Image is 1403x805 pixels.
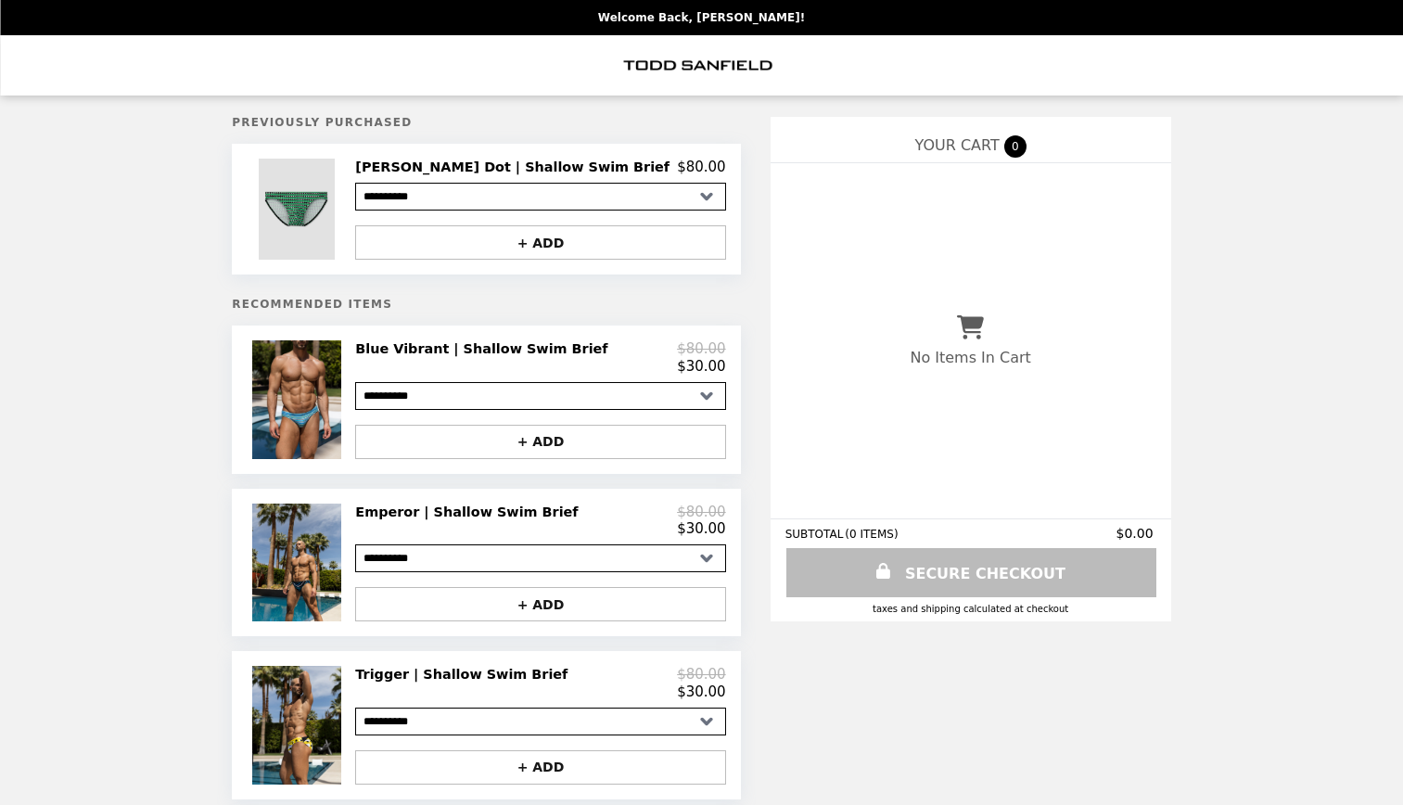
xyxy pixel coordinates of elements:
span: $0.00 [1116,526,1156,541]
img: Emperor | Shallow Swim Brief [252,504,346,621]
span: 0 [1004,135,1027,158]
p: No Items In Cart [910,349,1030,366]
p: $80.00 [677,666,726,683]
p: $80.00 [677,159,726,175]
img: Blue Vibrant | Shallow Swim Brief [252,340,346,458]
button: + ADD [355,587,725,621]
img: Brand Logo [624,46,780,84]
h2: Blue Vibrant | Shallow Swim Brief [355,340,615,357]
button: + ADD [355,750,725,785]
p: Welcome Back, [PERSON_NAME]! [598,11,805,24]
div: Taxes and Shipping calculated at checkout [785,604,1156,614]
span: SUBTOTAL [785,528,846,541]
h2: [PERSON_NAME] Dot | Shallow Swim Brief [355,159,677,175]
h5: Recommended Items [232,298,740,311]
p: $80.00 [677,504,726,520]
button: + ADD [355,425,725,459]
img: Green Geo Dot | Shallow Swim Brief [259,159,339,260]
h2: Emperor | Shallow Swim Brief [355,504,585,520]
p: $30.00 [677,684,726,700]
select: Select a product variant [355,708,725,735]
span: YOUR CART [915,136,1000,154]
p: $80.00 [677,340,726,357]
select: Select a product variant [355,183,725,211]
button: + ADD [355,225,725,260]
img: Trigger | Shallow Swim Brief [252,666,346,784]
span: ( 0 ITEMS ) [845,528,898,541]
p: $30.00 [677,520,726,537]
h2: Trigger | Shallow Swim Brief [355,666,575,683]
select: Select a product variant [355,544,725,572]
select: Select a product variant [355,382,725,410]
p: $30.00 [677,358,726,375]
h5: Previously Purchased [232,116,740,129]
